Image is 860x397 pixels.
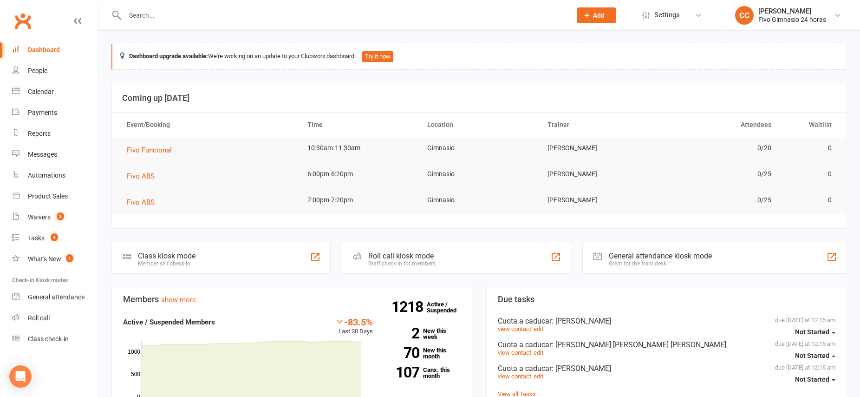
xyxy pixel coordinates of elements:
td: 0 [780,137,840,159]
td: 0/25 [659,163,780,185]
td: [PERSON_NAME] [539,163,659,185]
span: 4 [51,233,58,241]
span: 3 [57,212,64,220]
td: [PERSON_NAME] [539,137,659,159]
div: Cuota a caducar [498,340,835,349]
div: Cuota a caducar [498,317,835,325]
strong: 70 [387,346,419,360]
th: Trainer [539,113,659,137]
a: Dashboard [12,40,98,60]
a: edit [534,349,543,356]
a: People [12,60,98,81]
th: Attendees [659,113,780,137]
div: Messages [28,151,57,158]
div: General attendance kiosk mode [609,251,712,260]
a: show more [161,296,196,304]
button: Fivo ABS [127,171,161,182]
div: Reports [28,130,51,137]
td: 0 [780,163,840,185]
a: Automations [12,165,98,186]
div: Tasks [28,234,45,242]
div: Class kiosk mode [138,251,195,260]
button: Not Started [795,347,835,364]
a: Product Sales [12,186,98,207]
div: Class check-in [28,335,69,343]
a: view contact [498,325,531,332]
strong: 1218 [391,300,427,314]
td: 0/25 [659,189,780,211]
a: view contact [498,373,531,380]
td: 0/20 [659,137,780,159]
a: edit [534,325,543,332]
div: Dashboard [28,46,60,53]
strong: 107 [387,365,419,379]
div: [PERSON_NAME] [758,7,826,15]
div: Roll call [28,314,50,322]
div: CC [735,6,754,25]
strong: Active / Suspended Members [123,318,215,326]
td: [PERSON_NAME] [539,189,659,211]
a: 70New this month [387,347,461,359]
a: Payments [12,102,98,123]
th: Waitlist [780,113,840,137]
a: Waivers 3 [12,207,98,228]
h3: Members [123,295,461,304]
div: What's New [28,255,61,263]
th: Event/Booking [118,113,299,137]
a: General attendance kiosk mode [12,287,98,308]
td: 10:30am-11:30am [299,137,419,159]
td: Gimnasio [419,163,539,185]
button: Fivo ABS [127,197,161,208]
a: Roll call [12,308,98,329]
td: 7:00pm-7:20pm [299,189,419,211]
td: Gimnasio [419,137,539,159]
td: Gimnasio [419,189,539,211]
div: Roll call kiosk mode [368,251,436,260]
a: Reports [12,123,98,144]
div: Great for the front desk [609,260,712,267]
strong: Dashboard upgrade available: [129,53,208,60]
a: Clubworx [11,9,34,33]
a: 2New this week [387,328,461,340]
div: Calendar [28,88,54,95]
button: Add [577,7,616,23]
span: Fivo ABS [127,198,155,206]
span: Fivo Funcional [127,146,172,154]
div: We're working on an update to your Clubworx dashboard. [111,44,847,70]
a: edit [534,373,543,380]
input: Search... [122,9,565,22]
a: Calendar [12,81,98,102]
div: Automations [28,172,65,179]
h3: Coming up [DATE] [122,93,836,103]
div: Staff check-in for members [368,260,436,267]
span: Not Started [795,328,829,336]
button: Not Started [795,324,835,340]
strong: 2 [387,326,419,340]
a: Messages [12,144,98,165]
th: Location [419,113,539,137]
span: : [PERSON_NAME] [552,364,611,373]
button: Try it now [362,51,393,62]
div: -83.5% [335,317,373,327]
a: view contact [498,349,531,356]
span: : [PERSON_NAME] [PERSON_NAME] [PERSON_NAME] [552,340,726,349]
td: 6:00pm-6:20pm [299,163,419,185]
h3: Due tasks [498,295,835,304]
div: Product Sales [28,192,68,200]
a: Class kiosk mode [12,329,98,350]
div: People [28,67,47,74]
div: Fivo Gimnasio 24 horas [758,15,826,24]
th: Time [299,113,419,137]
div: Payments [28,109,57,116]
a: What's New1 [12,249,98,270]
span: : [PERSON_NAME] [552,317,611,325]
div: General attendance [28,293,85,301]
a: 1218Active / Suspended [427,294,468,320]
span: Add [593,12,605,19]
a: 107Canx. this month [387,367,461,379]
td: 0 [780,189,840,211]
button: Fivo Funcional [127,145,178,156]
span: Not Started [795,376,829,383]
button: Not Started [795,371,835,388]
div: Open Intercom Messenger [9,365,32,388]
